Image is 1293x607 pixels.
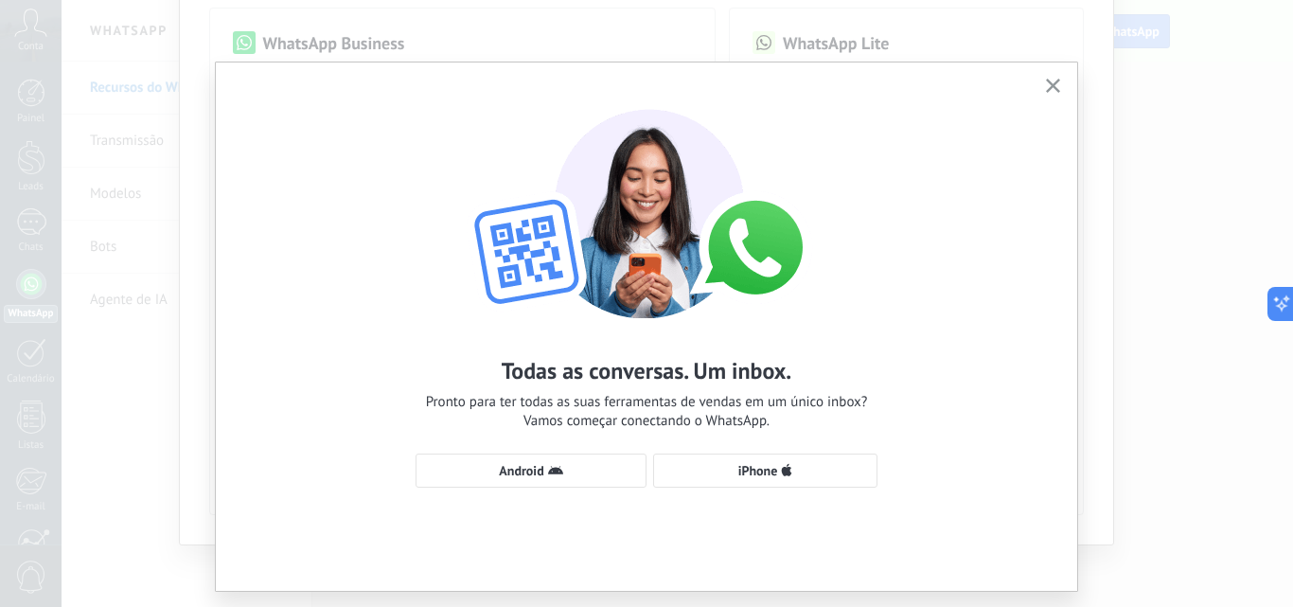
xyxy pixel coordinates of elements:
button: Android [416,454,646,488]
span: Pronto para ter todas as suas ferramentas de vendas em um único inbox? Vamos começar conectando o... [426,393,868,431]
button: iPhone [653,454,877,488]
span: Android [499,464,543,477]
h2: Todas as conversas. Um inbox. [502,356,792,385]
img: wa-lite-select-device.png [438,91,855,318]
span: iPhone [738,464,778,477]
